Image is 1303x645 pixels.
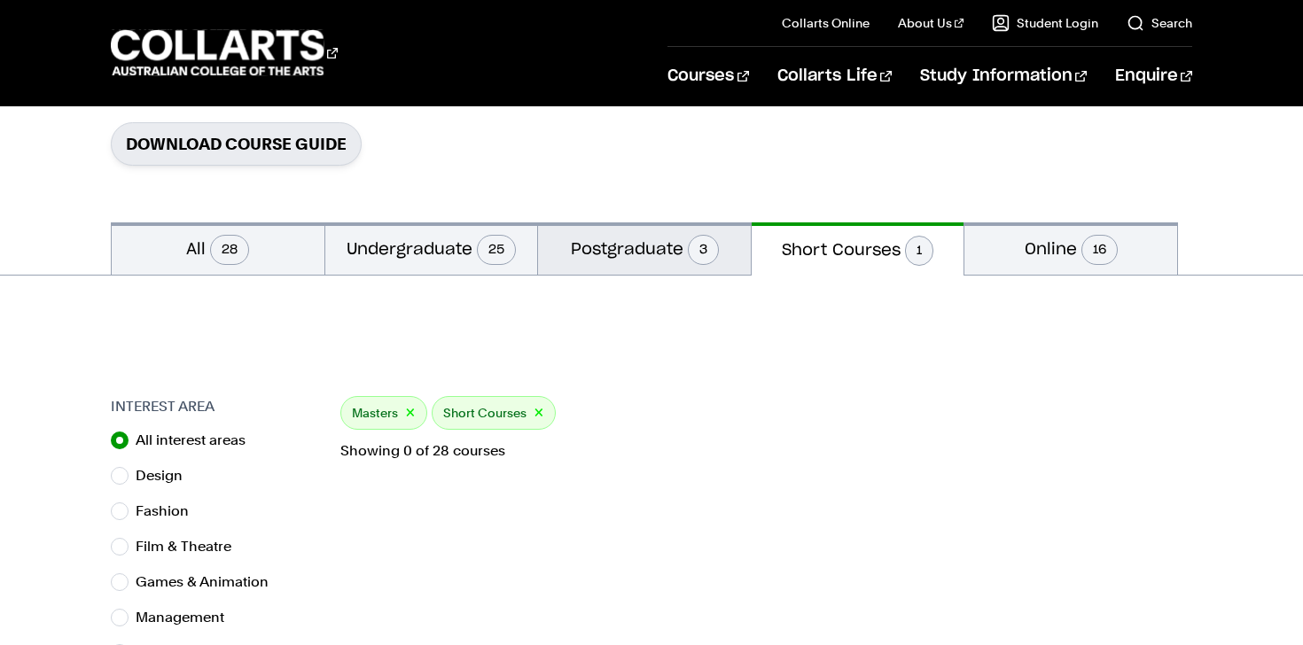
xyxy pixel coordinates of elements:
[210,235,249,265] span: 28
[112,222,324,275] button: All28
[782,14,870,32] a: Collarts Online
[136,463,197,488] label: Design
[340,396,427,430] div: Masters
[964,222,1177,275] button: Online16
[432,396,556,430] div: Short Courses
[136,499,203,524] label: Fashion
[1115,47,1192,105] a: Enquire
[1127,14,1192,32] a: Search
[136,570,283,594] label: Games & Animation
[136,428,260,453] label: All interest areas
[920,47,1087,105] a: Study Information
[1081,235,1118,265] span: 16
[405,403,416,424] button: ×
[111,396,323,417] h3: Interest Area
[136,534,246,559] label: Film & Theatre
[538,222,751,275] button: Postgraduate3
[534,403,544,424] button: ×
[111,27,338,78] div: Go to homepage
[111,122,362,166] a: Download Course Guide
[992,14,1098,32] a: Student Login
[898,14,964,32] a: About Us
[136,605,238,630] label: Management
[777,47,892,105] a: Collarts Life
[688,235,719,265] span: 3
[752,222,964,276] button: Short Courses1
[667,47,748,105] a: Courses
[325,222,538,275] button: Undergraduate25
[477,235,516,265] span: 25
[905,236,933,266] span: 1
[340,444,1192,458] p: Showing 0 of 28 courses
